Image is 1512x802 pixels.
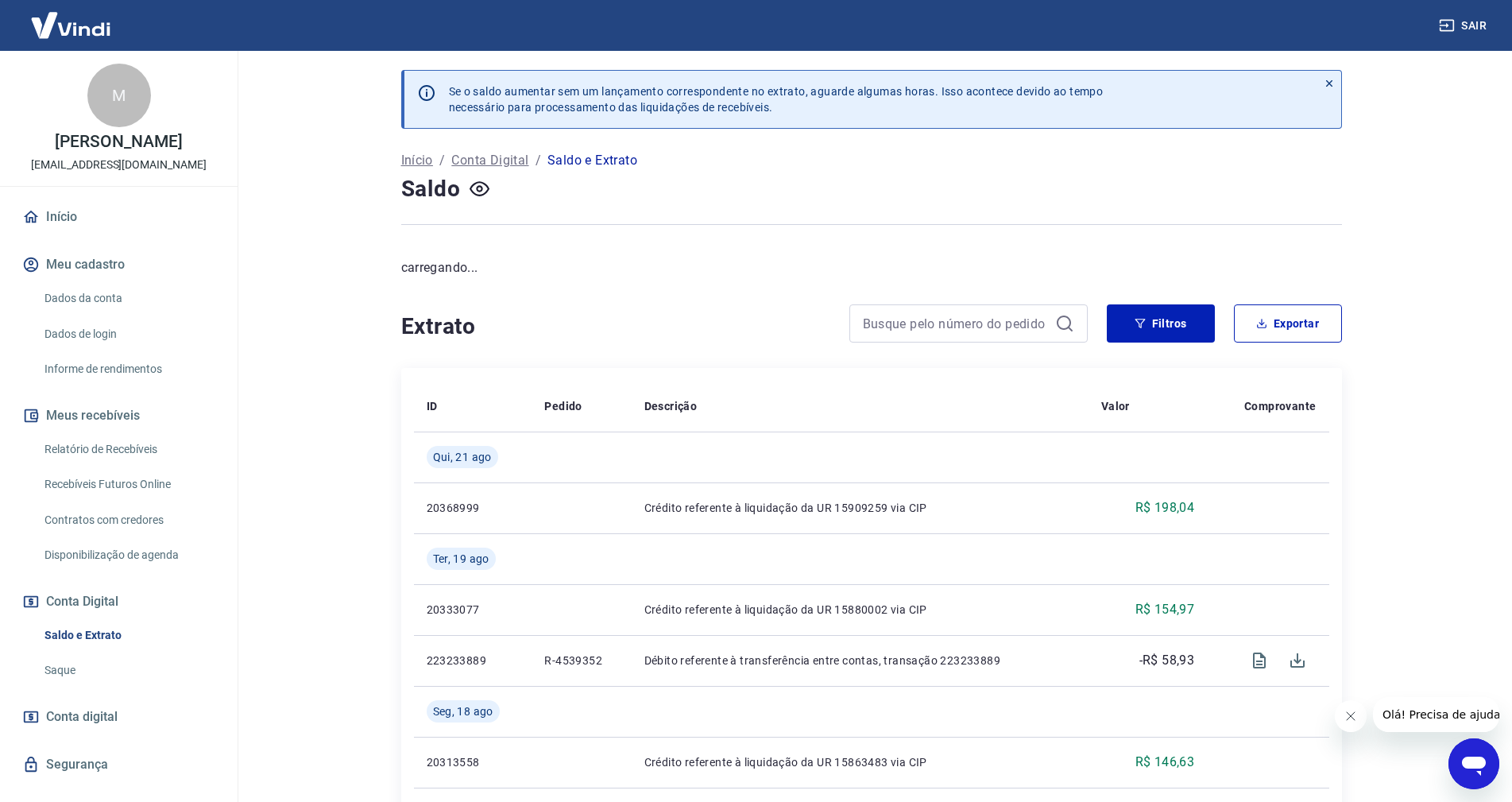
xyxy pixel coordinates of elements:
[401,258,1342,277] p: carregando...
[19,398,218,433] button: Meus recebíveis
[38,468,218,501] a: Recebíveis Futuros Online
[544,398,582,414] p: Pedido
[1234,304,1342,343] button: Exportar
[1135,498,1195,517] p: R$ 198,04
[1335,700,1367,732] iframe: Fechar mensagem
[1139,651,1195,670] p: -R$ 58,93
[439,151,445,170] p: /
[449,83,1104,115] p: Se o saldo aumentar sem um lançamento correspondente no extrato, aguarde algumas horas. Isso acon...
[19,747,218,782] a: Segurança
[644,500,1076,516] p: Crédito referente à liquidação da UR 15909259 via CIP
[451,151,528,170] a: Conta Digital
[38,282,218,315] a: Dados da conta
[55,134,182,150] p: [PERSON_NAME]
[1448,738,1499,789] iframe: Botão para abrir a janela de mensagens
[433,449,492,465] span: Qui, 21 ago
[547,151,637,170] p: Saldo e Extrato
[1436,11,1493,41] button: Sair
[427,500,520,516] p: 20368999
[544,653,618,668] p: R-4539352
[1373,697,1499,732] iframe: Mensagem da empresa
[433,551,489,567] span: Ter, 19 ago
[427,754,520,770] p: 20313558
[1107,304,1215,343] button: Filtros
[427,653,520,668] p: 223233889
[19,200,218,234] a: Início
[1278,641,1317,680] span: Download
[427,398,438,414] p: ID
[38,504,218,537] a: Contratos com credores
[1244,398,1316,414] p: Comprovante
[427,602,520,618] p: 20333077
[433,703,493,719] span: Seg, 18 ago
[644,398,698,414] p: Descrição
[644,653,1076,668] p: Débito referente à transferência entre contas, transação 223233889
[38,318,218,351] a: Dados de login
[38,654,218,687] a: Saque
[536,151,541,170] p: /
[19,1,122,49] img: Vindi
[1135,600,1195,619] p: R$ 154,97
[863,312,1049,335] input: Busque pelo número do pedido
[38,433,218,466] a: Relatório de Recebíveis
[644,602,1076,618] p: Crédito referente à liquidação da UR 15880002 via CIP
[1240,641,1278,680] span: Visualizar
[401,151,433,170] a: Início
[46,706,118,728] span: Conta digital
[1135,753,1195,772] p: R$ 146,63
[1101,398,1130,414] p: Valor
[38,353,218,386] a: Informe de rendimentos
[19,699,218,734] a: Conta digital
[10,11,133,24] span: Olá! Precisa de ajuda?
[644,754,1076,770] p: Crédito referente à liquidação da UR 15863483 via CIP
[31,157,207,173] p: [EMAIL_ADDRESS][DOMAIN_NAME]
[87,64,151,127] div: M
[401,173,461,205] h4: Saldo
[401,311,830,343] h4: Extrato
[19,247,218,282] button: Meu cadastro
[38,539,218,571] a: Disponibilização de agenda
[38,619,218,652] a: Saldo e Extrato
[19,584,218,619] button: Conta Digital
